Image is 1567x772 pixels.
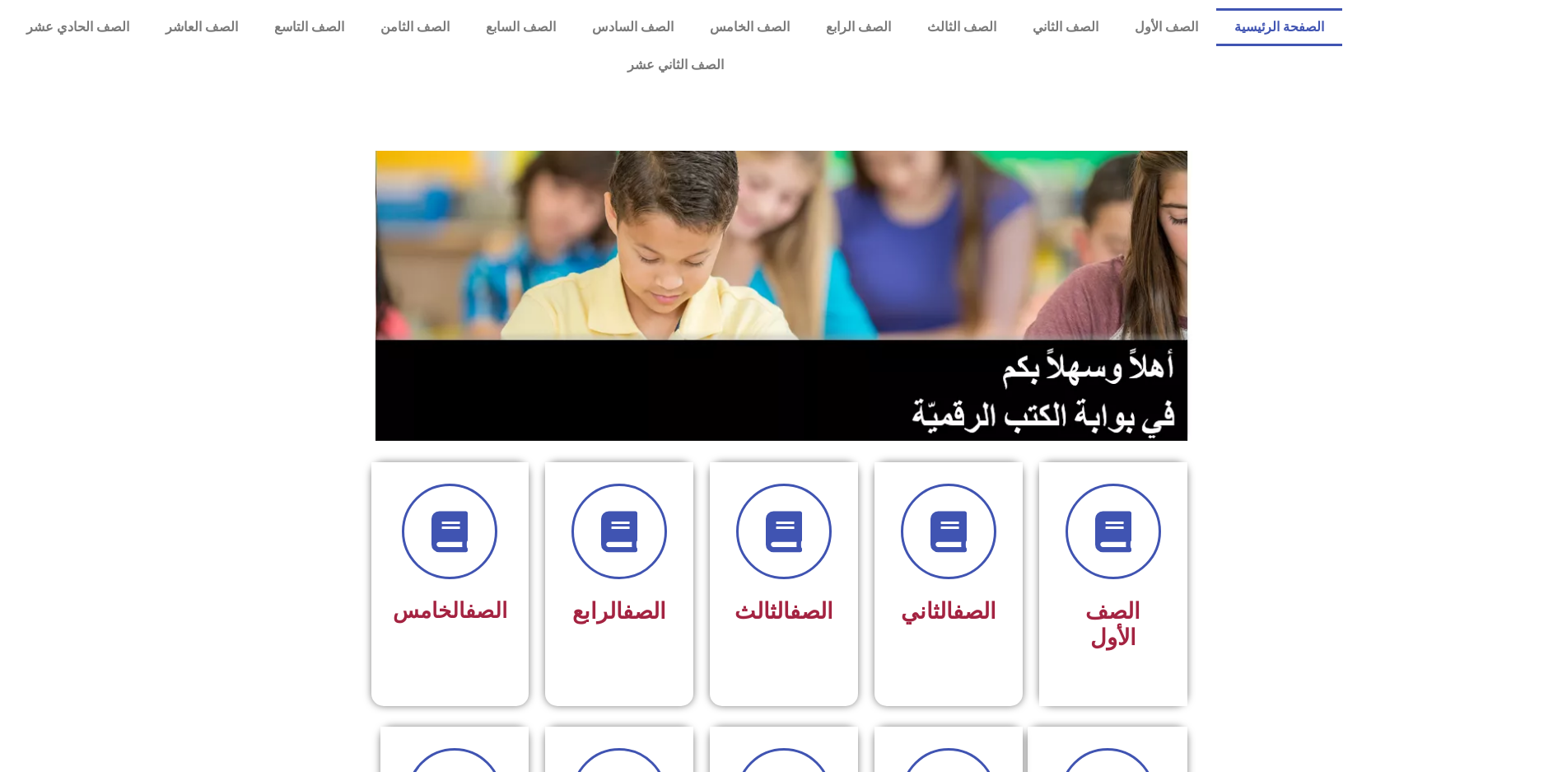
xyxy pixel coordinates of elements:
[735,598,833,625] span: الثالث
[256,8,362,46] a: الصف التاسع
[692,8,808,46] a: الصف الخامس
[8,46,1342,84] a: الصف الثاني عشر
[147,8,256,46] a: الصف العاشر
[623,598,666,625] a: الصف
[465,598,507,623] a: الصف
[909,8,1014,46] a: الصف الثالث
[574,8,692,46] a: الصف السادس
[953,598,996,625] a: الصف
[1117,8,1216,46] a: الصف الأول
[1085,598,1140,651] span: الصف الأول
[1216,8,1342,46] a: الصفحة الرئيسية
[362,8,468,46] a: الصف الثامن
[393,598,507,623] span: الخامس
[1014,8,1117,46] a: الصف الثاني
[901,598,996,625] span: الثاني
[8,8,147,46] a: الصف الحادي عشر
[572,598,666,625] span: الرابع
[790,598,833,625] a: الصف
[808,8,909,46] a: الصف الرابع
[468,8,574,46] a: الصف السابع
